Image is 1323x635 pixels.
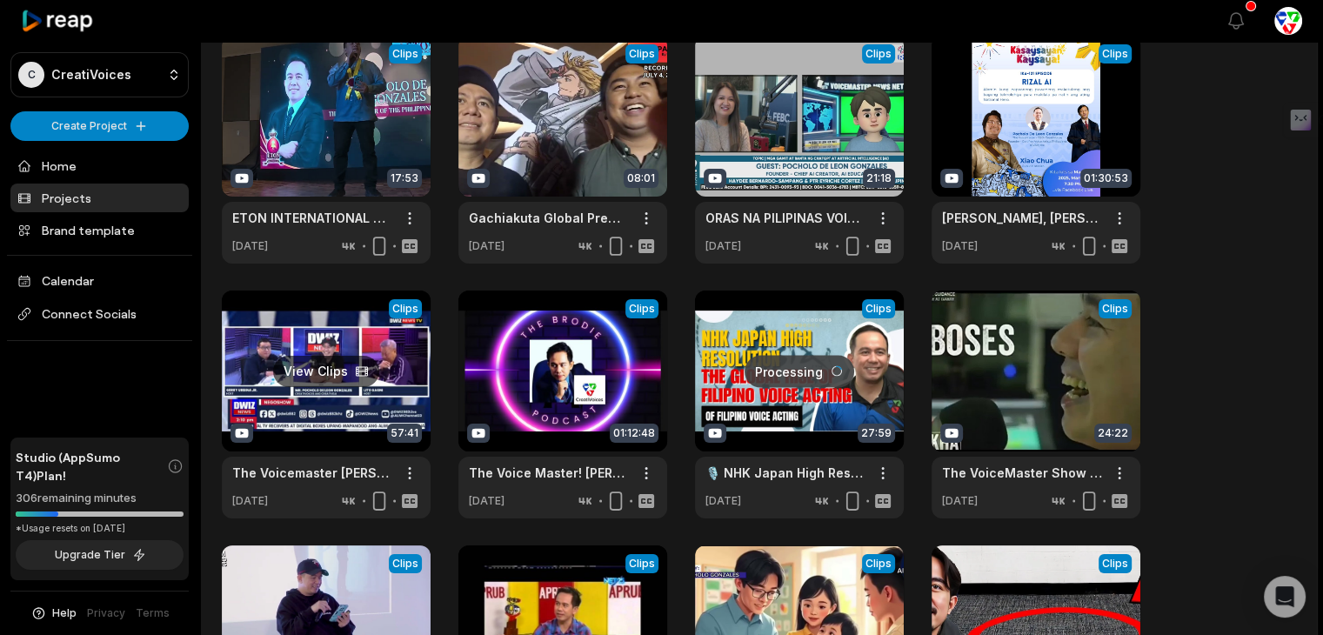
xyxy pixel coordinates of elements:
[10,111,189,141] button: Create Project
[10,216,189,244] a: Brand template
[705,209,865,227] a: ORAS NA PILIPINAS VOICEMASTER
[705,464,865,482] a: 🎙️ NHK Japan High Resolution | The Global Rise of Filipino Voice Acting 🌍🎭
[16,522,184,535] div: *Usage resets on [DATE]
[469,464,629,482] a: The Voice Master! [PERSON_NAME]
[16,448,167,485] span: Studio (AppSumo T4) Plan!
[10,184,189,212] a: Projects
[51,67,131,83] p: CreatiVoices
[87,605,125,621] a: Privacy
[10,266,189,295] a: Calendar
[52,605,77,621] span: Help
[16,490,184,507] div: 306 remaining minutes
[942,209,1102,227] a: [PERSON_NAME], [PERSON_NAME]: [PERSON_NAME] (The Voice Master [PERSON_NAME] Story)
[232,464,392,482] a: The Voicemaster [PERSON_NAME] and The Voice fo Magic [PERSON_NAME] on DWIZ Negoshow
[18,62,44,88] div: C
[10,298,189,330] span: Connect Socials
[16,540,184,570] button: Upgrade Tier
[10,151,189,180] a: Home
[942,464,1102,482] a: The VoiceMaster Show Featuring Mukha "Voice of a Generation: The [PERSON_NAME] Story"
[1264,576,1306,618] div: Open Intercom Messenger
[469,209,629,227] a: Gachiakuta Global Premiere Event with The VoiceMaster
[232,209,392,227] a: ETON INTERNATIONAL SCHOOL TALK 2025
[136,605,170,621] a: Terms
[30,605,77,621] button: Help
